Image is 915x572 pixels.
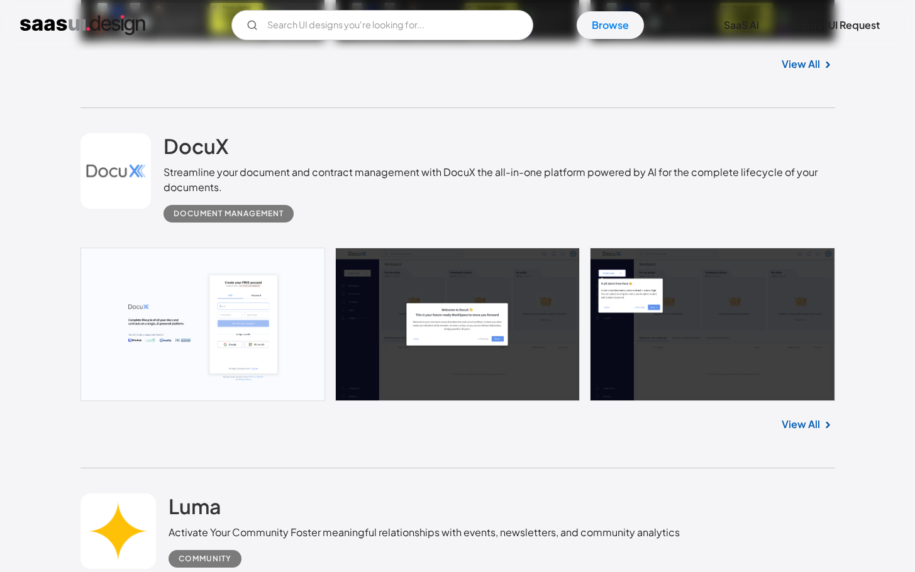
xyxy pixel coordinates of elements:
a: home [20,15,145,35]
div: Community [179,551,231,566]
div: Activate Your Community Foster meaningful relationships with events, newsletters, and community a... [169,525,680,540]
h2: DocuX [164,133,228,158]
a: View All [782,57,820,72]
a: View All [782,417,820,432]
a: Submit UI Request [777,11,895,39]
a: Browse [577,11,644,39]
input: Search UI designs you're looking for... [231,10,533,40]
a: DocuX [164,133,228,165]
a: Luma [169,493,221,525]
div: Document Management [174,206,284,221]
form: Email Form [231,10,533,40]
div: Streamline your document and contract management with DocuX the all-in-one platform powered by AI... [164,165,835,195]
a: About [646,11,706,39]
h2: Luma [169,493,221,519]
a: SaaS Ai [709,11,774,39]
